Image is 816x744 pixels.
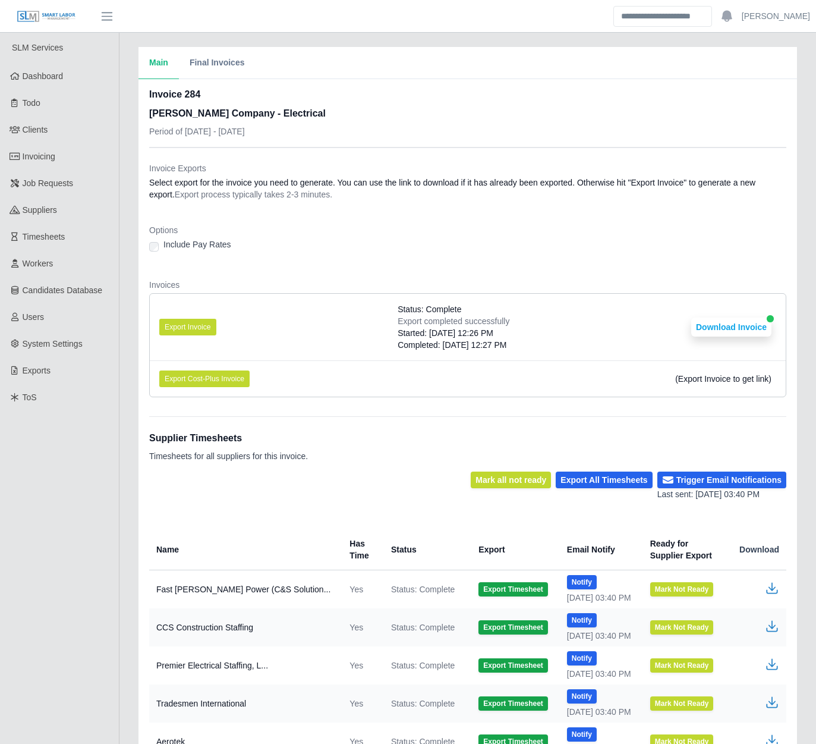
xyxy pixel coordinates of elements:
[650,582,714,597] button: Mark Not Ready
[567,689,597,704] button: Notify
[149,608,340,646] td: CCS Construction Staffing
[391,698,455,710] span: Status: Complete
[159,371,250,387] button: Export Cost-Plus Invoice
[398,315,509,327] div: Export completed successfully
[23,232,65,241] span: Timesheets
[23,259,53,268] span: Workers
[159,319,216,335] button: Export Invoice
[691,322,771,332] a: Download Invoice
[23,178,74,188] span: Job Requests
[340,570,382,609] td: Yes
[557,529,641,570] th: Email Notify
[613,6,712,27] input: Search
[675,374,771,384] span: (Export Invoice to get link)
[163,238,231,250] label: Include Pay Rates
[23,71,64,81] span: Dashboard
[23,125,48,134] span: Clients
[567,613,597,627] button: Notify
[23,339,83,349] span: System Settings
[691,318,771,337] button: Download Invoice
[469,529,557,570] th: Export
[23,366,51,375] span: Exports
[340,529,382,570] th: Has Time
[478,696,547,711] button: Export Timesheet
[650,620,714,635] button: Mark Not Ready
[650,658,714,673] button: Mark Not Ready
[149,450,308,462] p: Timesheets for all suppliers for this invoice.
[149,106,326,121] h3: [PERSON_NAME] Company - Electrical
[149,125,326,137] p: Period of [DATE] - [DATE]
[657,488,786,501] div: Last sent: [DATE] 03:40 PM
[23,285,103,295] span: Candidates Database
[391,621,455,633] span: Status: Complete
[149,570,340,609] td: Fast [PERSON_NAME] Power (C&S Solution...
[340,646,382,685] td: Yes
[478,658,547,673] button: Export Timesheet
[138,47,179,79] button: Main
[567,575,597,589] button: Notify
[23,312,45,322] span: Users
[742,10,810,23] a: [PERSON_NAME]
[398,339,509,351] div: Completed: [DATE] 12:27 PM
[340,685,382,723] td: Yes
[23,205,57,215] span: Suppliers
[391,583,455,595] span: Status: Complete
[23,393,37,402] span: ToS
[478,582,547,597] button: Export Timesheet
[567,727,597,742] button: Notify
[149,646,340,685] td: Premier Electrical Staffing, L...
[179,47,256,79] button: Final Invoices
[391,660,455,671] span: Status: Complete
[23,98,40,108] span: Todo
[17,10,76,23] img: SLM Logo
[650,696,714,711] button: Mark Not Ready
[657,472,786,488] button: Trigger Email Notifications
[567,651,597,665] button: Notify
[149,685,340,723] td: Tradesmen International
[398,303,461,315] span: Status: Complete
[641,529,730,570] th: Ready for Supplier Export
[149,224,786,236] dt: Options
[567,630,631,642] div: [DATE] 03:40 PM
[556,472,652,488] button: Export All Timesheets
[175,190,332,199] span: Export process typically takes 2-3 minutes.
[567,706,631,718] div: [DATE] 03:40 PM
[567,592,631,604] div: [DATE] 03:40 PM
[730,529,786,570] th: Download
[471,472,551,488] button: Mark all not ready
[23,152,55,161] span: Invoicing
[567,668,631,680] div: [DATE] 03:40 PM
[149,431,308,445] h1: Supplier Timesheets
[340,608,382,646] td: Yes
[149,162,786,174] dt: Invoice Exports
[149,87,326,102] h2: Invoice 284
[382,529,469,570] th: Status
[149,279,786,291] dt: Invoices
[149,529,340,570] th: Name
[149,177,786,200] dd: Select export for the invoice you need to generate. You can use the link to download if it has al...
[398,327,509,339] div: Started: [DATE] 12:26 PM
[478,620,547,635] button: Export Timesheet
[12,43,63,52] span: SLM Services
